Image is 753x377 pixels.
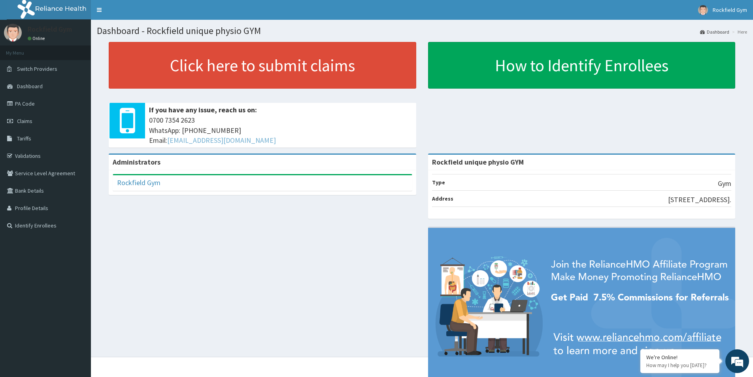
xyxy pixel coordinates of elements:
strong: Rockfield unique physio GYM [432,157,524,167]
a: [EMAIL_ADDRESS][DOMAIN_NAME] [167,136,276,145]
img: User Image [4,24,22,42]
span: Rockfield Gym [713,6,747,13]
li: Here [730,28,747,35]
h1: Dashboard - Rockfield unique physio GYM [97,26,747,36]
span: 0700 7354 2623 WhatsApp: [PHONE_NUMBER] Email: [149,115,412,146]
span: Claims [17,117,32,125]
b: If you have any issue, reach us on: [149,105,257,114]
b: Address [432,195,453,202]
p: Gym [718,178,731,189]
div: We're Online! [646,354,713,361]
a: Rockfield Gym [117,178,160,187]
b: Type [432,179,445,186]
a: How to Identify Enrollees [428,42,736,89]
a: Online [28,36,47,41]
span: Tariffs [17,135,31,142]
span: Switch Providers [17,65,57,72]
a: Dashboard [700,28,729,35]
p: How may I help you today? [646,362,713,369]
b: Administrators [113,157,160,167]
span: Dashboard [17,83,43,90]
a: Click here to submit claims [109,42,416,89]
img: User Image [698,5,708,15]
p: [STREET_ADDRESS]. [668,195,731,205]
p: Rockfield Gym [28,26,72,33]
